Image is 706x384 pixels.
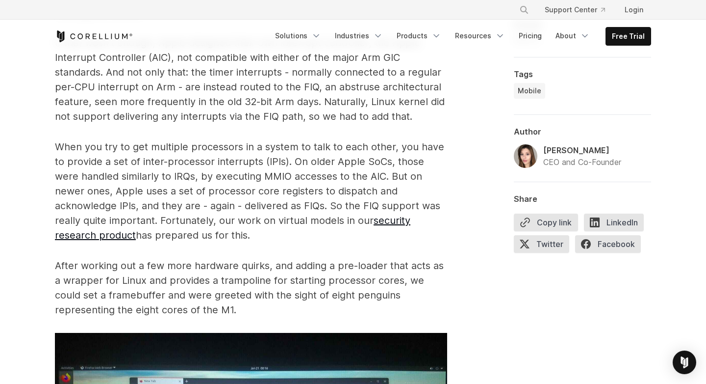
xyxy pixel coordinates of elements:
span: Twitter [514,235,569,253]
div: Open Intercom Messenger [673,351,696,374]
a: Solutions [269,27,327,45]
a: Industries [329,27,389,45]
button: Search [515,1,533,19]
p: After working out a few more hardware quirks, and adding a pre-loader that acts as a wrapper for ... [55,258,447,317]
a: Pricing [513,27,548,45]
a: Support Center [537,1,613,19]
a: About [550,27,596,45]
img: Amanda Gorton [514,144,537,168]
a: Twitter [514,235,575,257]
div: [PERSON_NAME] [543,144,621,156]
div: CEO and Co-Founder [543,156,621,168]
a: Products [391,27,447,45]
div: Navigation Menu [269,27,651,46]
a: Free Trial [606,27,651,45]
span: Mobile [518,86,541,96]
span: Facebook [575,235,641,253]
button: Copy link [514,214,578,231]
div: Tags [514,69,651,79]
a: Facebook [575,235,647,257]
p: When you try to get multiple processors in a system to talk to each other, you have to provide a ... [55,139,447,243]
a: LinkedIn [584,214,650,235]
span: LinkedIn [584,214,644,231]
a: Mobile [514,83,545,99]
a: Login [617,1,651,19]
div: Author [514,127,651,137]
div: Navigation Menu [507,1,651,19]
a: Corellium Home [55,30,133,42]
a: Resources [449,27,511,45]
p: If that wasn't enough, Apple designed their own interrupt controller, the Apple Interrupt Control... [55,35,447,124]
div: Share [514,194,651,204]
